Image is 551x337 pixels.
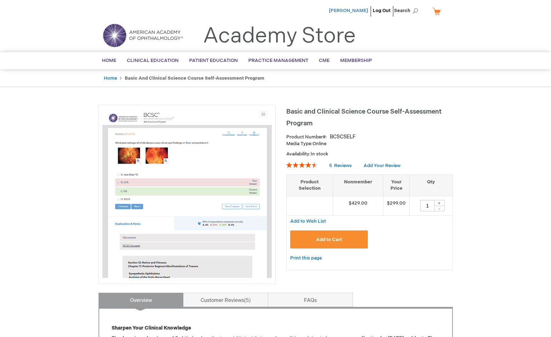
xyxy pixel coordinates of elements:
[329,8,368,13] a: [PERSON_NAME]
[286,151,453,158] p: Availability:
[112,325,191,331] strong: Sharpen Your Clinical Knowledge
[127,58,179,63] span: Clinical Education
[104,75,117,81] a: Home
[333,175,383,196] th: Nonmember
[203,23,356,49] a: Academy Store
[290,218,326,224] a: Add to Wish List
[383,196,410,215] td: $299.00
[286,141,313,147] strong: Media Type:
[286,162,317,168] div: 92%
[340,58,372,63] span: Membership
[373,8,390,13] a: Log Out
[330,133,356,141] div: BCSCSELF
[364,163,400,168] a: Add Your Review
[286,141,453,147] p: Online
[290,218,326,224] span: Add to Wish List
[319,58,330,63] span: CME
[286,134,327,140] strong: Product Number
[125,75,264,81] strong: Basic and Clinical Science Course Self-Assessment Program
[244,297,251,303] span: 5
[410,175,452,196] th: Qty
[102,58,116,63] span: Home
[99,293,184,307] a: Overview
[316,237,342,242] span: Add to Cart
[434,206,445,211] div: -
[434,200,445,206] div: +
[287,175,333,196] th: Product Selection
[268,293,353,307] a: FAQs
[420,200,434,211] input: Qty
[286,108,442,127] span: Basic and Clinical Science Course Self-Assessment Program
[329,163,332,168] span: 5
[102,109,272,278] img: Basic and Clinical Science Course Self-Assessment Program
[290,254,322,263] a: Print this page
[290,230,368,249] button: Add to Cart
[394,4,421,18] span: Search
[189,58,238,63] span: Patient Education
[333,196,383,215] td: $429.00
[311,151,328,157] span: In stock
[334,163,352,168] span: Reviews
[248,58,308,63] span: Practice Management
[329,163,353,168] a: 5 Reviews
[183,293,268,307] a: Customer Reviews5
[383,175,410,196] th: Your Price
